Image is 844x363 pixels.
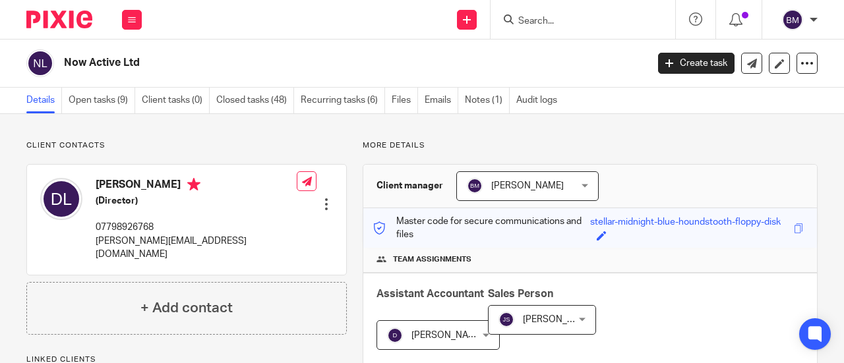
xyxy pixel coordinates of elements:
span: [PERSON_NAME] S T [411,331,499,340]
a: Client tasks (0) [142,88,210,113]
a: Create task [658,53,735,74]
p: Master code for secure communications and files [373,215,591,242]
img: svg%3E [467,178,483,194]
h4: + Add contact [140,298,233,318]
h3: Client manager [377,179,443,192]
img: svg%3E [782,9,803,30]
p: 07798926768 [96,221,297,234]
a: Audit logs [516,88,564,113]
h5: (Director) [96,194,297,208]
a: Closed tasks (48) [216,88,294,113]
p: More details [363,140,818,151]
img: Pixie [26,11,92,28]
img: svg%3E [40,178,82,220]
span: Assistant Accountant [377,289,484,299]
span: Sales Person [488,289,553,299]
h2: Now Active Ltd [64,56,524,70]
input: Search [517,16,636,28]
h4: [PERSON_NAME] [96,178,297,194]
a: Files [392,88,418,113]
span: Team assignments [393,254,471,265]
img: svg%3E [26,49,54,77]
a: Recurring tasks (6) [301,88,385,113]
a: Emails [425,88,458,113]
span: [PERSON_NAME] [523,315,595,324]
a: Open tasks (9) [69,88,135,113]
img: svg%3E [498,312,514,327]
p: Client contacts [26,140,347,151]
p: [PERSON_NAME][EMAIL_ADDRESS][DOMAIN_NAME] [96,235,297,262]
div: stellar-midnight-blue-houndstooth-floppy-disk [590,215,781,231]
img: svg%3E [387,327,403,343]
i: Primary [187,178,200,191]
a: Details [26,88,62,113]
a: Notes (1) [465,88,510,113]
span: [PERSON_NAME] [491,181,564,190]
